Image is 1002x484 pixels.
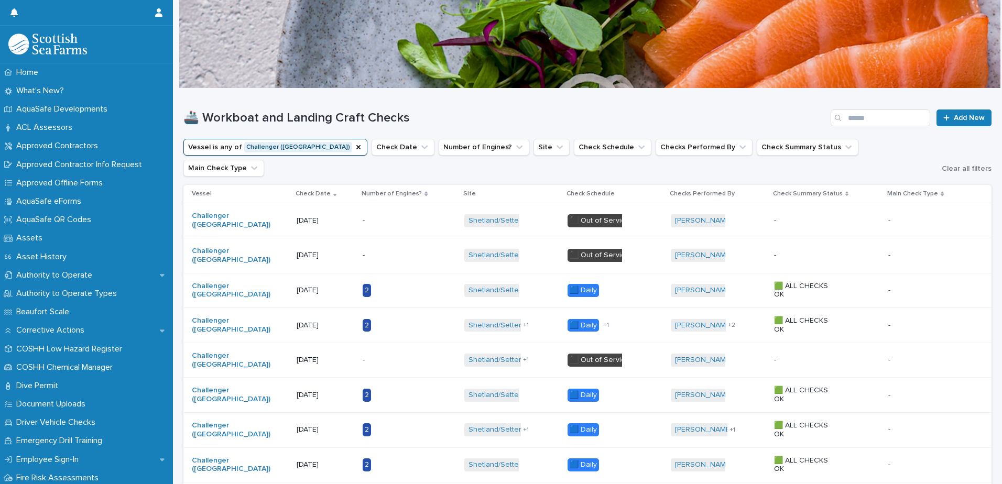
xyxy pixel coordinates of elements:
[568,389,599,402] div: 🟦 Daily
[183,343,992,378] tr: Challenger ([GEOGRAPHIC_DATA]) [DATE]-Shetland/Setterness North +1⬛️ Out of Service[PERSON_NAME] ---
[728,322,735,328] span: + 2
[469,391,559,400] a: Shetland/Setterness North
[363,458,371,471] div: 2
[192,316,270,334] a: Challenger ([GEOGRAPHIC_DATA])
[774,251,840,260] p: -
[12,455,87,465] p: Employee Sign-In
[12,233,51,243] p: Assets
[12,381,67,391] p: Dive Permit
[12,362,121,372] p: COSHH Chemical Manager
[568,423,599,436] div: 🟦 Daily
[297,216,354,225] p: [DATE]
[773,188,843,200] p: Check Summary Status
[888,389,892,400] p: -
[12,270,101,280] p: Authority to Operate
[12,215,100,225] p: AquaSafe QR Codes
[938,161,992,177] button: Clear all filters
[12,417,104,427] p: Driver Vehicle Checks
[888,284,892,295] p: -
[183,160,264,177] button: Main Check Type
[362,188,422,200] p: Number of Engines?
[774,216,840,225] p: -
[192,212,270,229] a: Challenger ([GEOGRAPHIC_DATA])
[568,319,599,332] div: 🟦 Daily
[12,196,90,206] p: AquaSafe eForms
[567,188,615,200] p: Check Schedule
[363,389,371,402] div: 2
[523,357,529,363] span: + 1
[568,249,631,262] div: ⬛️ Out of Service
[183,412,992,447] tr: Challenger ([GEOGRAPHIC_DATA]) [DATE]2Shetland/Setterness North +1🟦 Daily[PERSON_NAME] +1🟩 ALL CH...
[774,421,840,439] p: 🟩 ALL CHECKS OK
[568,284,599,297] div: 🟦 Daily
[12,289,125,299] p: Authority to Operate Types
[774,386,840,404] p: 🟩 ALL CHECKS OK
[942,165,992,172] span: Clear all filters
[603,322,609,328] span: + 1
[372,139,434,156] button: Check Date
[774,282,840,300] p: 🟩 ALL CHECKS OK
[568,354,631,367] div: ⬛️ Out of Service
[774,356,840,365] p: -
[12,141,106,151] p: Approved Contractors
[568,458,599,471] div: 🟦 Daily
[675,286,732,295] a: [PERSON_NAME]
[469,286,559,295] a: Shetland/Setterness North
[363,356,428,365] p: -
[297,425,354,434] p: [DATE]
[675,391,804,400] a: [PERSON_NAME][GEOGRAPHIC_DATA]
[729,427,735,433] span: + 1
[831,109,930,126] input: Search
[12,86,72,96] p: What's New?
[192,456,270,474] a: Challenger ([GEOGRAPHIC_DATA])
[297,356,354,365] p: [DATE]
[297,286,354,295] p: [DATE]
[12,252,75,262] p: Asset History
[183,111,826,126] h1: 🚢 Workboat and Landing Craft Checks
[183,238,992,273] tr: Challenger ([GEOGRAPHIC_DATA]) [DATE]-Shetland/Setterness North ⬛️ Out of Service[PERSON_NAME] ---
[12,307,78,317] p: Beaufort Scale
[12,399,94,409] p: Document Uploads
[469,425,559,434] a: Shetland/Setterness North
[757,139,858,156] button: Check Summary Status
[297,391,354,400] p: [DATE]
[533,139,570,156] button: Site
[192,282,270,300] a: Challenger ([GEOGRAPHIC_DATA])
[363,284,371,297] div: 2
[12,325,93,335] p: Corrective Actions
[297,460,354,469] p: [DATE]
[888,423,892,434] p: -
[192,247,270,265] a: Challenger ([GEOGRAPHIC_DATA])
[675,425,732,434] a: [PERSON_NAME]
[183,378,992,413] tr: Challenger ([GEOGRAPHIC_DATA]) [DATE]2Shetland/Setterness North 🟦 Daily[PERSON_NAME][GEOGRAPHIC_D...
[363,423,371,436] div: 2
[192,351,270,369] a: Challenger ([GEOGRAPHIC_DATA])
[469,321,559,330] a: Shetland/Setterness North
[183,139,367,156] button: Vessel
[12,178,111,188] p: Approved Offline Forms
[887,188,938,200] p: Main Check Type
[954,114,985,122] span: Add New
[192,386,270,404] a: Challenger ([GEOGRAPHIC_DATA])
[656,139,753,156] button: Checks Performed By
[675,460,732,469] a: [PERSON_NAME]
[363,216,428,225] p: -
[183,273,992,308] tr: Challenger ([GEOGRAPHIC_DATA]) [DATE]2Shetland/Setterness North 🟦 Daily[PERSON_NAME] 🟩 ALL CHECKS...
[12,104,116,114] p: AquaSafe Developments
[774,316,840,334] p: 🟩 ALL CHECKS OK
[183,447,992,482] tr: Challenger ([GEOGRAPHIC_DATA]) [DATE]2Shetland/Setterness North 🟦 Daily[PERSON_NAME] 🟩 ALL CHECKS...
[574,139,651,156] button: Check Schedule
[463,188,476,200] p: Site
[439,139,529,156] button: Number of Engines?
[888,458,892,469] p: -
[12,436,111,446] p: Emergency Drill Training
[675,356,732,365] a: [PERSON_NAME]
[675,251,732,260] a: [PERSON_NAME]
[774,456,840,474] p: 🟩 ALL CHECKS OK
[12,344,130,354] p: COSHH Low Hazard Register
[936,109,992,126] a: Add New
[192,421,270,439] a: Challenger ([GEOGRAPHIC_DATA])
[888,354,892,365] p: -
[363,319,371,332] div: 2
